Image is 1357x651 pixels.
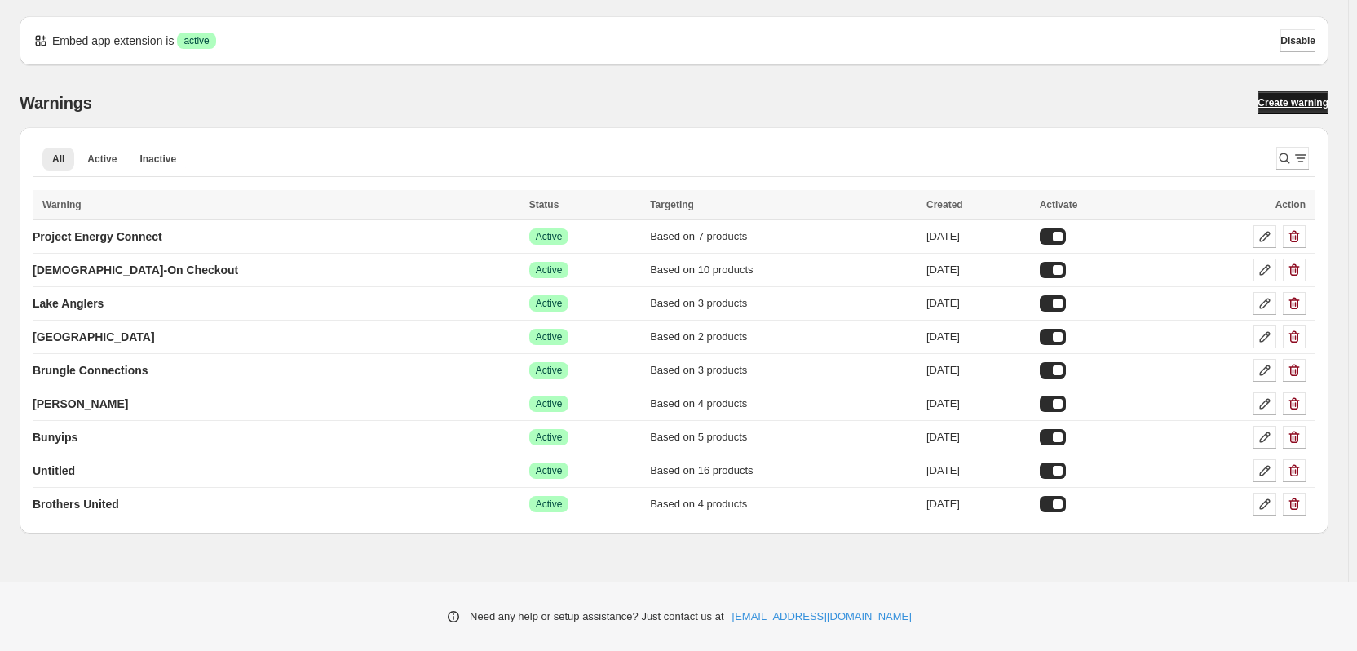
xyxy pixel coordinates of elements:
[529,199,559,210] span: Status
[926,429,1030,445] div: [DATE]
[33,391,128,417] a: [PERSON_NAME]
[87,153,117,166] span: Active
[926,396,1030,412] div: [DATE]
[33,290,104,317] a: Lake Anglers
[33,262,238,278] p: [DEMOGRAPHIC_DATA]-On Checkout
[650,396,917,412] div: Based on 4 products
[926,463,1030,479] div: [DATE]
[33,429,77,445] p: Bunyips
[536,431,563,444] span: Active
[42,199,82,210] span: Warning
[33,424,77,450] a: Bunyips
[33,357,148,383] a: Brungle Connections
[926,228,1030,245] div: [DATE]
[926,262,1030,278] div: [DATE]
[650,463,917,479] div: Based on 16 products
[52,33,174,49] p: Embed app extension is
[926,199,963,210] span: Created
[650,329,917,345] div: Based on 2 products
[536,330,563,343] span: Active
[33,295,104,312] p: Lake Anglers
[650,496,917,512] div: Based on 4 products
[1258,96,1328,109] span: Create warning
[926,496,1030,512] div: [DATE]
[52,153,64,166] span: All
[33,329,155,345] p: [GEOGRAPHIC_DATA]
[650,262,917,278] div: Based on 10 products
[33,362,148,379] p: Brungle Connections
[1276,147,1309,170] button: Search and filter results
[33,228,162,245] p: Project Energy Connect
[33,396,128,412] p: [PERSON_NAME]
[33,463,75,479] p: Untitled
[1280,34,1315,47] span: Disable
[1040,199,1078,210] span: Activate
[20,93,92,113] h2: Warnings
[650,295,917,312] div: Based on 3 products
[33,458,75,484] a: Untitled
[1280,29,1315,52] button: Disable
[926,362,1030,379] div: [DATE]
[33,496,119,512] p: Brothers United
[536,297,563,310] span: Active
[650,362,917,379] div: Based on 3 products
[183,34,209,47] span: active
[650,429,917,445] div: Based on 5 products
[536,230,563,243] span: Active
[732,609,912,625] a: [EMAIL_ADDRESS][DOMAIN_NAME]
[650,199,694,210] span: Targeting
[536,464,563,477] span: Active
[33,324,155,350] a: [GEOGRAPHIC_DATA]
[33,491,119,517] a: Brothers United
[1275,199,1306,210] span: Action
[926,295,1030,312] div: [DATE]
[536,364,563,377] span: Active
[536,263,563,277] span: Active
[536,397,563,410] span: Active
[33,257,238,283] a: [DEMOGRAPHIC_DATA]-On Checkout
[536,498,563,511] span: Active
[650,228,917,245] div: Based on 7 products
[139,153,176,166] span: Inactive
[1258,91,1328,114] a: Create warning
[926,329,1030,345] div: [DATE]
[33,224,162,250] a: Project Energy Connect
